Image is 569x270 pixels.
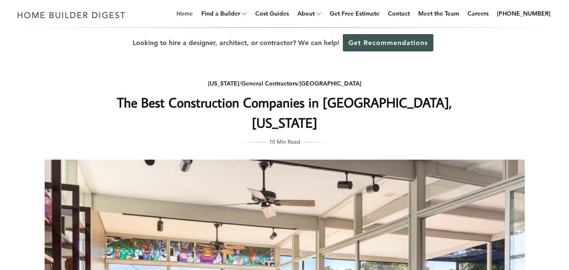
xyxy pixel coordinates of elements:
[269,137,300,146] span: 10 Min Read
[343,34,433,51] a: Get Recommendations
[208,80,239,87] a: [US_STATE]
[117,92,453,133] h1: The Best Construction Companies in [GEOGRAPHIC_DATA], [US_STATE]
[299,80,361,87] a: [GEOGRAPHIC_DATA]
[117,78,453,89] div: / /
[241,80,297,87] a: General Contractors
[13,7,129,23] img: Home Builder Digest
